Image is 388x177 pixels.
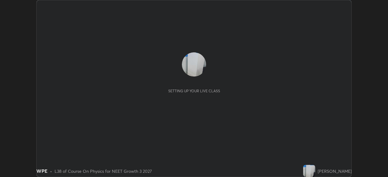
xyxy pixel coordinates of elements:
[182,52,206,77] img: d21b9cef1397427589dad431d01d2c4e.jpg
[168,89,220,93] div: Setting up your live class
[36,167,48,175] div: WPE
[318,168,352,174] div: [PERSON_NAME]
[303,165,315,177] img: d21b9cef1397427589dad431d01d2c4e.jpg
[55,168,152,174] div: L38 of Course On Physics for NEET Growth 3 2027
[50,168,52,174] div: •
